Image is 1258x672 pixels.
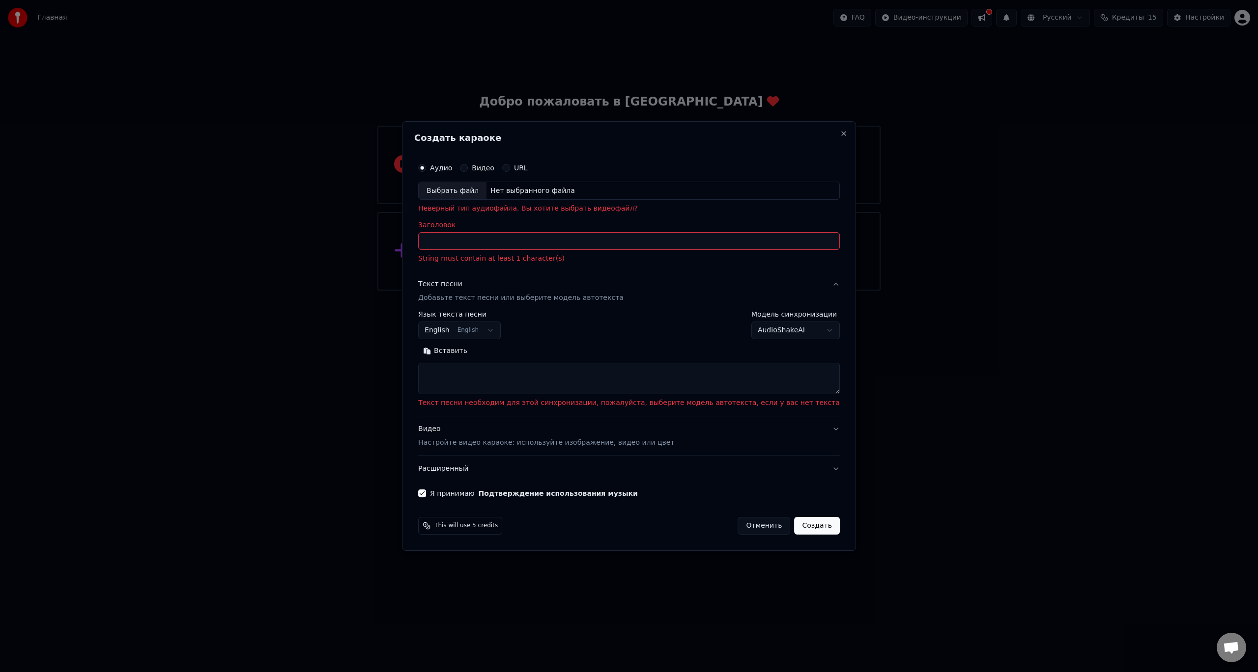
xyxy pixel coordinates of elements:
p: Текст песни необходим для этой синхронизации, пожалуйста, выберите модель автотекста, если у вас ... [418,398,840,408]
div: Текст песниДобавьте текст песни или выберите модель автотекста [418,311,840,416]
button: Вставить [418,343,472,359]
span: This will use 5 credits [434,522,498,530]
p: Добавьте текст песни или выберите модель автотекста [418,294,624,303]
button: Расширенный [418,456,840,482]
h2: Создать караоке [414,134,844,142]
button: Текст песниДобавьте текст песни или выберите модель автотекста [418,272,840,311]
div: Текст песни [418,280,462,290]
button: Я принимаю [479,490,638,497]
p: Настройте видео караоке: используйте изображение, видео или цвет [418,438,674,448]
label: Модель синхронизации [751,311,840,318]
p: String must contain at least 1 character(s) [418,254,840,264]
label: Я принимаю [430,490,638,497]
div: Нет выбранного файла [486,186,579,196]
button: Отменить [738,517,790,535]
label: Язык текста песни [418,311,501,318]
label: Видео [472,164,494,171]
button: ВидеоНастройте видео караоке: используйте изображение, видео или цвет [418,416,840,456]
div: Видео [418,424,674,448]
p: Неверный тип аудиофайла. Вы хотите выбрать видеофайл? [418,204,840,214]
label: URL [514,164,528,171]
button: Создать [794,517,839,535]
label: Аудио [430,164,452,171]
div: Выбрать файл [419,182,486,200]
label: Заголовок [418,222,840,229]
